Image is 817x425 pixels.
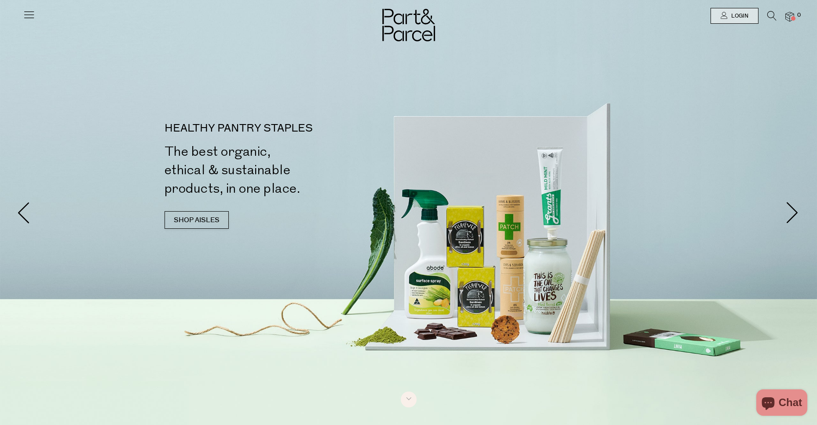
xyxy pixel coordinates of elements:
span: 0 [795,11,803,19]
p: HEALTHY PANTRY STAPLES [165,123,412,134]
a: 0 [785,12,794,21]
h2: The best organic, ethical & sustainable products, in one place. [165,143,412,198]
a: Login [711,8,758,24]
span: Login [729,12,748,20]
img: Part&Parcel [382,9,435,41]
a: SHOP AISLES [165,211,229,229]
inbox-online-store-chat: Shopify online store chat [754,389,810,418]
